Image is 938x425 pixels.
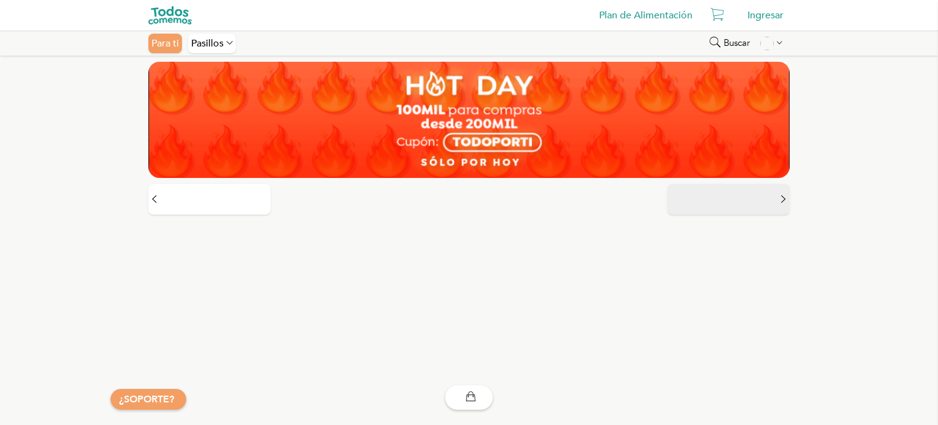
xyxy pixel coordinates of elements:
[188,34,236,53] div: Pasillos
[148,6,192,24] img: todoscomemos
[593,3,699,28] a: Plan de Alimentación
[111,389,186,410] button: ¿SOPORTE?
[148,34,182,53] div: Para ti
[119,393,174,406] a: ¿SOPORTE?
[724,38,750,48] span: Buscar
[741,3,790,28] div: Ingresar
